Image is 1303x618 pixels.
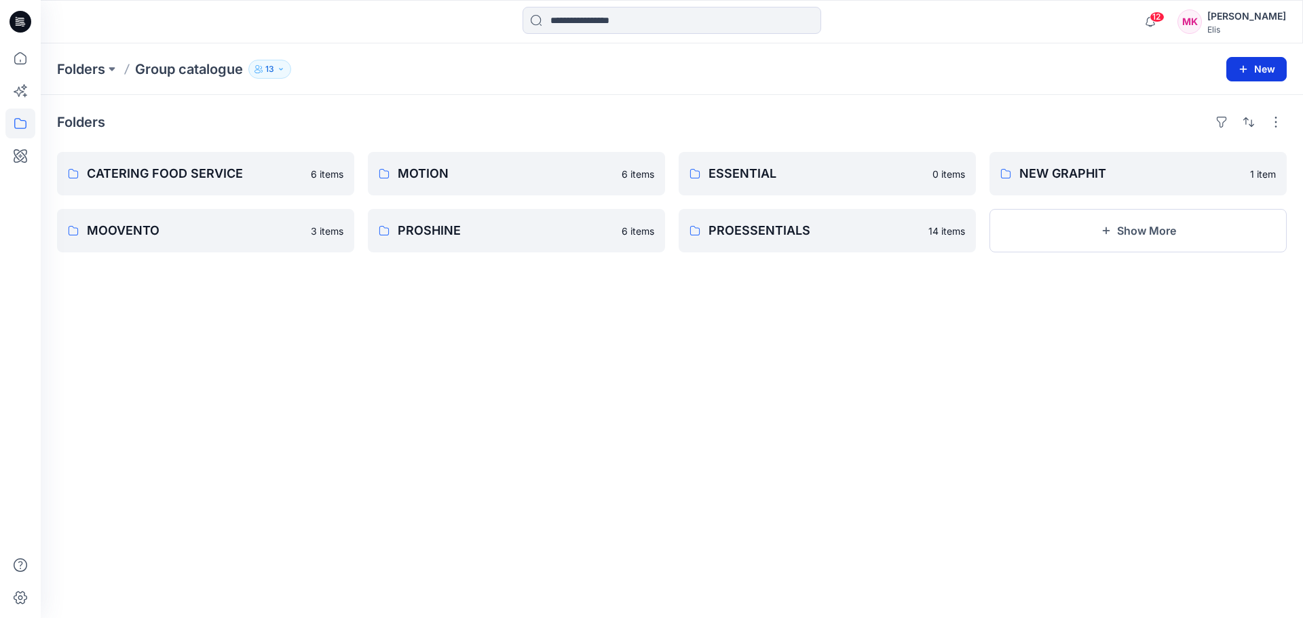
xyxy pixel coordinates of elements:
p: 0 items [932,167,965,181]
p: NEW GRAPHIT [1019,164,1242,183]
p: Group catalogue [135,60,243,79]
p: 6 items [622,224,654,238]
p: 3 items [311,224,343,238]
p: 1 item [1250,167,1276,181]
a: PROESSENTIALS14 items [679,209,976,252]
a: MOOVENTO3 items [57,209,354,252]
p: PROSHINE [398,221,613,240]
div: [PERSON_NAME] [1207,8,1286,24]
span: 12 [1150,12,1165,22]
div: MK [1177,9,1202,34]
p: CATERING FOOD SERVICE [87,164,303,183]
p: PROESSENTIALS [709,221,920,240]
p: 6 items [311,167,343,181]
a: MOTION6 items [368,152,665,195]
a: NEW GRAPHIT1 item [989,152,1287,195]
a: PROSHINE6 items [368,209,665,252]
button: New [1226,57,1287,81]
p: 14 items [928,224,965,238]
button: 13 [248,60,291,79]
p: MOTION [398,164,613,183]
p: ESSENTIAL [709,164,924,183]
a: Folders [57,60,105,79]
div: Elis [1207,24,1286,35]
button: Show More [989,209,1287,252]
h4: Folders [57,114,105,130]
p: 13 [265,62,274,77]
a: ESSENTIAL0 items [679,152,976,195]
a: CATERING FOOD SERVICE6 items [57,152,354,195]
p: 6 items [622,167,654,181]
p: MOOVENTO [87,221,303,240]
